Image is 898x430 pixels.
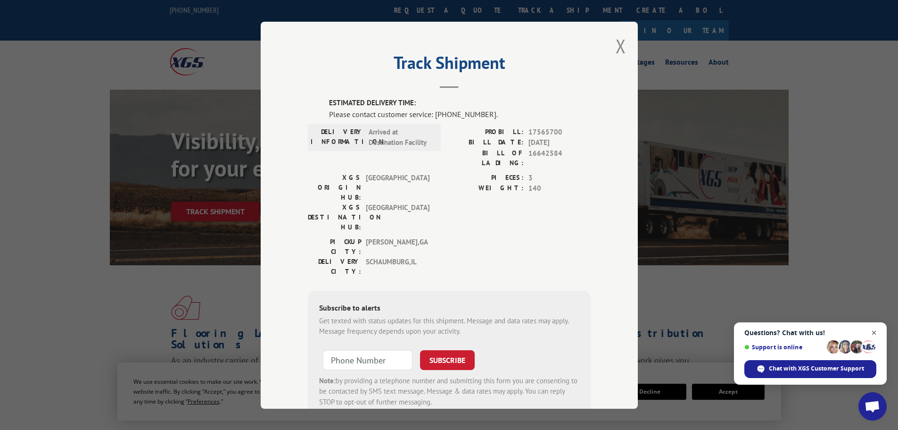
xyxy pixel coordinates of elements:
span: 140 [528,183,591,194]
span: Arrived at Destination Facility [369,126,432,148]
span: 3 [528,172,591,183]
label: PICKUP CITY: [308,236,361,256]
span: Support is online [744,344,824,351]
input: Phone Number [323,350,412,370]
label: PIECES: [449,172,524,183]
label: ESTIMATED DELIVERY TIME: [329,98,591,109]
label: PROBILL: [449,126,524,137]
span: Chat with XGS Customer Support [744,360,876,378]
label: XGS DESTINATION HUB: [308,202,361,232]
div: Please contact customer service: [PHONE_NUMBER]. [329,108,591,119]
div: Subscribe to alerts [319,302,579,315]
button: SUBSCRIBE [420,350,475,370]
label: BILL OF LADING: [449,148,524,168]
span: Chat with XGS Customer Support [769,364,864,373]
label: DELIVERY CITY: [308,256,361,276]
label: XGS ORIGIN HUB: [308,172,361,202]
span: [PERSON_NAME] , GA [366,236,429,256]
span: Questions? Chat with us! [744,329,876,337]
h2: Track Shipment [308,56,591,74]
span: SCHAUMBURG , IL [366,256,429,276]
span: [GEOGRAPHIC_DATA] [366,202,429,232]
strong: Note: [319,376,336,385]
a: Open chat [858,392,887,421]
label: BILL DATE: [449,137,524,148]
label: DELIVERY INFORMATION: [311,126,364,148]
span: 16642584 [528,148,591,168]
span: [DATE] [528,137,591,148]
button: Close modal [616,34,626,59]
div: by providing a telephone number and submitting this form you are consenting to be contacted by SM... [319,375,579,407]
label: WEIGHT: [449,183,524,194]
div: Get texted with status updates for this shipment. Message and data rates may apply. Message frequ... [319,315,579,337]
span: [GEOGRAPHIC_DATA] [366,172,429,202]
span: 17565700 [528,126,591,137]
